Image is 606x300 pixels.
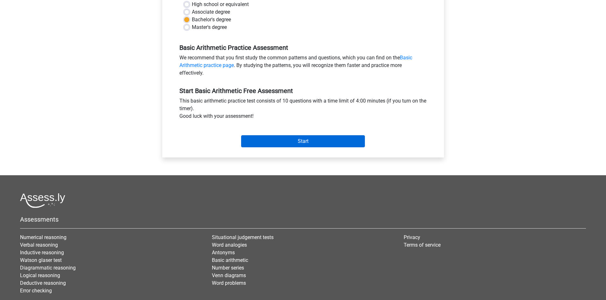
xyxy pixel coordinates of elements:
[20,242,58,248] a: Verbal reasoning
[175,97,432,123] div: This basic arithmetic practice test consists of 10 questions with a time limit of 4:00 minutes (i...
[212,250,235,256] a: Antonyms
[192,8,230,16] label: Associate degree
[20,257,62,263] a: Watson glaser test
[20,272,60,278] a: Logical reasoning
[212,257,248,263] a: Basic arithmetic
[20,250,64,256] a: Inductive reasoning
[241,135,365,147] input: Start
[179,44,427,51] h5: Basic Arithmetic Practice Assessment
[20,280,66,286] a: Deductive reasoning
[212,242,247,248] a: Word analogies
[179,87,427,95] h5: Start Basic Arithmetic Free Assessment
[212,265,244,271] a: Number series
[212,272,246,278] a: Venn diagrams
[20,288,52,294] a: Error checking
[212,280,246,286] a: Word problems
[20,265,76,271] a: Diagrammatic reasoning
[192,1,249,8] label: High school or equivalent
[404,242,441,248] a: Terms of service
[404,234,420,240] a: Privacy
[175,54,432,79] div: We recommend that you first study the common patterns and questions, which you can find on the . ...
[192,23,227,31] label: Master's degree
[20,234,66,240] a: Numerical reasoning
[20,216,586,223] h5: Assessments
[212,234,274,240] a: Situational judgement tests
[20,193,65,208] img: Assessly logo
[192,16,231,23] label: Bachelor's degree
